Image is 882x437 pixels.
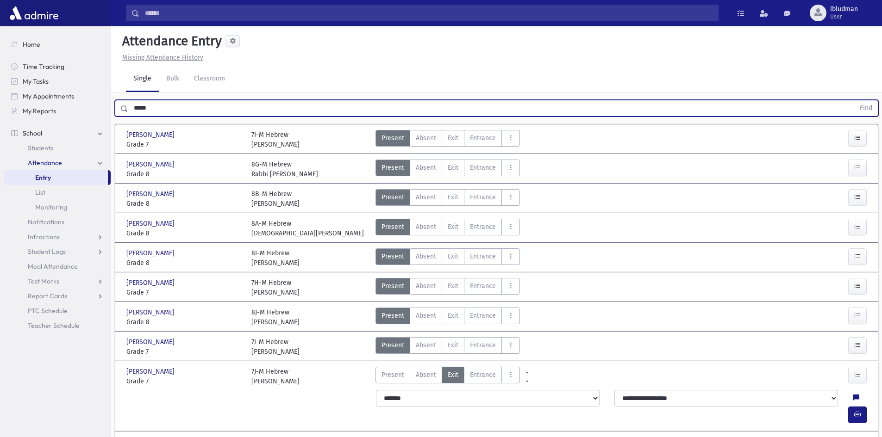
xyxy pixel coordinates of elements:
span: Attendance [28,159,62,167]
span: [PERSON_NAME] [126,248,176,258]
a: Home [4,37,111,52]
span: Exit [448,192,458,202]
span: [PERSON_NAME] [126,189,176,199]
span: Absent [416,340,436,350]
span: Present [382,252,404,261]
span: [PERSON_NAME] [126,219,176,228]
a: Notifications [4,215,111,229]
span: Grade 7 [126,376,242,386]
a: My Reports [4,104,111,118]
span: Present [382,192,404,202]
span: PTC Schedule [28,307,68,315]
a: Classroom [187,66,232,92]
span: Grade 7 [126,288,242,297]
div: 8G-M Hebrew Rabbi [PERSON_NAME] [251,160,318,179]
a: Students [4,141,111,155]
div: 7I-M Hebrew [PERSON_NAME] [251,130,300,149]
span: Students [28,144,53,152]
a: Time Tracking [4,59,111,74]
span: Grade 8 [126,228,242,238]
div: AttTypes [375,189,520,209]
a: Student Logs [4,244,111,259]
span: Exit [448,252,458,261]
span: [PERSON_NAME] [126,278,176,288]
div: 8I-M Hebrew [PERSON_NAME] [251,248,300,268]
span: [PERSON_NAME] [126,308,176,317]
span: Entrance [470,133,496,143]
span: Grade 8 [126,199,242,209]
span: Present [382,340,404,350]
span: Absent [416,163,436,172]
a: Entry [4,170,108,185]
span: Grade 7 [126,347,242,357]
a: My Tasks [4,74,111,89]
span: [PERSON_NAME] [126,130,176,140]
span: Absent [416,133,436,143]
span: Entrance [470,252,496,261]
span: [PERSON_NAME] [126,367,176,376]
span: Present [382,370,404,380]
div: AttTypes [375,248,520,268]
span: Entrance [470,222,496,232]
span: Present [382,222,404,232]
div: 8J-M Hebrew [PERSON_NAME] [251,308,300,327]
span: Grade 8 [126,258,242,268]
span: Exit [448,281,458,291]
span: Home [23,40,40,49]
div: AttTypes [375,219,520,238]
u: Missing Attendance History [122,54,203,62]
span: Exit [448,222,458,232]
span: My Tasks [23,77,49,86]
div: AttTypes [375,130,520,149]
span: Infractions [28,233,60,241]
span: Teacher Schedule [28,321,80,330]
span: Time Tracking [23,62,64,71]
span: Absent [416,252,436,261]
div: 7H-M Hebrew [PERSON_NAME] [251,278,300,297]
div: AttTypes [375,308,520,327]
span: lbludman [830,6,858,13]
span: Monitoring [35,203,67,211]
div: AttTypes [375,278,520,297]
a: Missing Attendance History [119,54,203,62]
span: Absent [416,222,436,232]
span: Grade 8 [126,169,242,179]
div: AttTypes [375,160,520,179]
span: Present [382,281,404,291]
a: Report Cards [4,289,111,303]
a: Single [126,66,159,92]
span: Report Cards [28,292,67,300]
span: Notifications [28,218,64,226]
a: My Appointments [4,89,111,104]
a: Meal Attendance [4,259,111,274]
input: Search [139,5,718,21]
span: User [830,13,858,20]
span: Entrance [470,281,496,291]
span: Grade 8 [126,317,242,327]
span: [PERSON_NAME] [126,160,176,169]
a: List [4,185,111,200]
a: PTC Schedule [4,303,111,318]
a: School [4,126,111,141]
span: School [23,129,42,137]
span: Exit [448,133,458,143]
div: 7J-M Hebrew [PERSON_NAME] [251,367,300,386]
span: Grade 7 [126,140,242,149]
span: List [35,188,45,197]
span: Test Marks [28,277,59,285]
span: Present [382,133,404,143]
span: My Appointments [23,92,74,100]
a: Attendance [4,155,111,170]
button: Find [854,100,878,116]
span: Present [382,311,404,320]
a: Bulk [159,66,187,92]
span: Exit [448,163,458,172]
a: Teacher Schedule [4,318,111,333]
div: AttTypes [375,367,520,386]
img: AdmirePro [7,4,61,22]
span: Exit [448,370,458,380]
a: Monitoring [4,200,111,215]
span: Meal Attendance [28,262,78,271]
span: Entrance [470,192,496,202]
div: 8B-M Hebrew [PERSON_NAME] [251,189,300,209]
